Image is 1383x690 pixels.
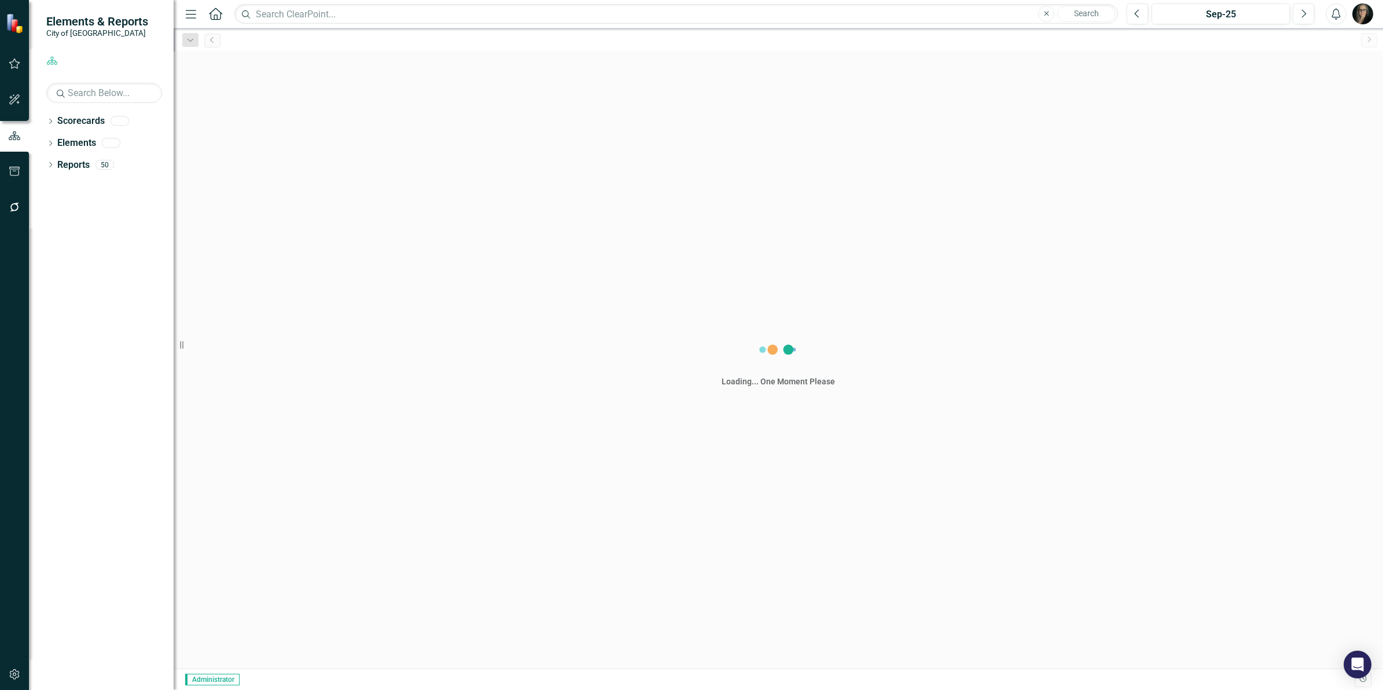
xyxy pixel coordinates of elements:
div: Sep-25 [1156,8,1286,21]
img: ClearPoint Strategy [6,13,26,33]
span: Search [1074,9,1099,18]
div: 50 [95,160,114,170]
div: Loading... One Moment Please [722,376,835,387]
a: Elements [57,137,96,150]
button: Search [1057,6,1115,22]
a: Scorecards [57,115,105,128]
div: Open Intercom Messenger [1344,651,1371,678]
button: Sep-25 [1152,3,1290,24]
img: Natalie Kovach [1352,3,1373,24]
span: Administrator [185,674,240,685]
small: City of [GEOGRAPHIC_DATA] [46,28,148,38]
a: Reports [57,159,90,172]
input: Search ClearPoint... [234,4,1118,24]
span: Elements & Reports [46,14,148,28]
input: Search Below... [46,83,162,103]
